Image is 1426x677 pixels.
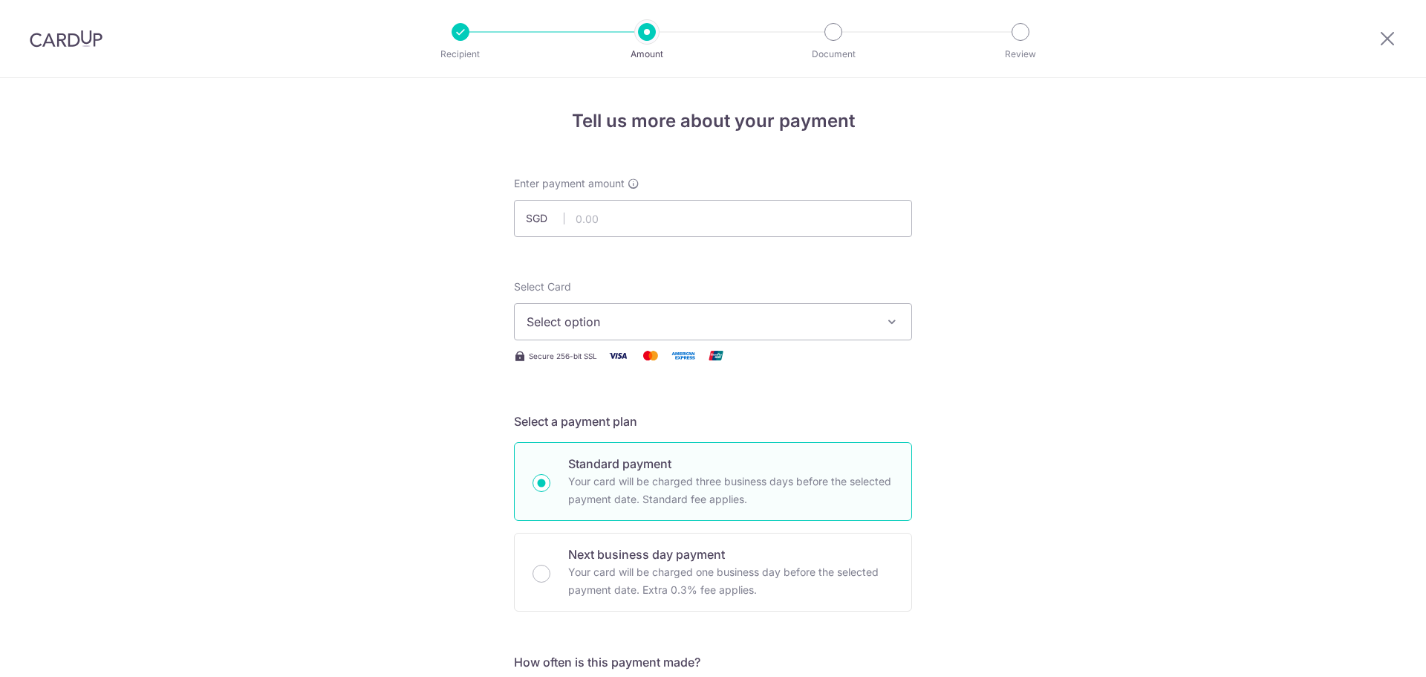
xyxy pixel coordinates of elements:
p: Standard payment [568,455,893,473]
p: Next business day payment [568,545,893,563]
p: Your card will be charged one business day before the selected payment date. Extra 0.3% fee applies. [568,563,893,599]
span: Enter payment amount [514,176,625,191]
p: Document [778,47,888,62]
span: Secure 256-bit SSL [529,350,597,362]
h5: How often is this payment made? [514,653,912,671]
button: Select option [514,303,912,340]
span: SGD [526,211,564,226]
p: Review [966,47,1075,62]
img: Mastercard [636,346,665,365]
span: Select option [527,313,873,331]
img: Union Pay [701,346,731,365]
h4: Tell us more about your payment [514,108,912,135]
img: CardUp [30,30,102,48]
input: 0.00 [514,200,912,237]
p: Recipient [406,47,515,62]
p: Amount [592,47,702,62]
span: translation missing: en.payables.payment_networks.credit_card.summary.labels.select_card [514,280,571,293]
p: Your card will be charged three business days before the selected payment date. Standard fee appl... [568,473,893,508]
img: American Express [668,346,698,365]
h5: Select a payment plan [514,412,912,430]
img: Visa [603,346,633,365]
